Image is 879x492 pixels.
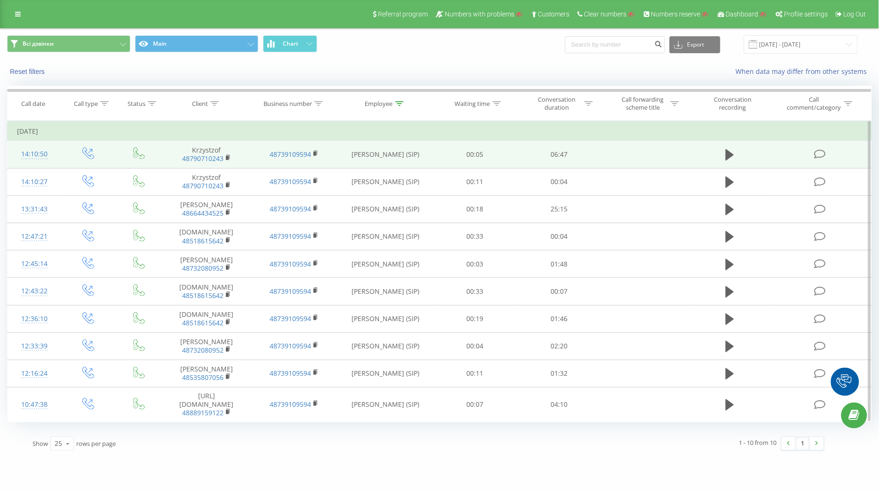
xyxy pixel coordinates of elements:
td: [PERSON_NAME] (SIP) [338,332,433,360]
td: [PERSON_NAME] (SIP) [338,278,433,305]
a: 48739109594 [270,259,311,268]
td: 00:11 [432,360,517,387]
span: Clear numbers [584,10,627,18]
a: 48518615642 [182,318,224,327]
div: 12:16:24 [17,364,52,383]
a: 48739109594 [270,232,311,241]
a: 48739109594 [270,369,311,378]
div: 12:36:10 [17,310,52,328]
span: Referral program [378,10,428,18]
div: 12:45:14 [17,255,52,273]
a: 48739109594 [270,287,311,296]
td: 00:33 [432,278,517,305]
a: 48739109594 [270,341,311,350]
a: 48518615642 [182,236,224,245]
td: 00:07 [432,387,517,422]
a: 48732080952 [182,346,224,355]
div: 12:33:39 [17,337,52,355]
a: 48790710243 [182,154,224,163]
span: Numbers reserve [651,10,701,18]
td: [PERSON_NAME] (SIP) [338,250,433,278]
button: Chart [263,35,317,52]
button: Reset filters [7,67,49,76]
a: 48732080952 [182,264,224,273]
div: Call type [74,100,98,108]
td: [PERSON_NAME] (SIP) [338,195,433,223]
div: Business number [264,100,312,108]
a: 48889159122 [182,408,224,417]
a: 48739109594 [270,150,311,159]
td: 00:07 [517,278,601,305]
td: 00:11 [432,168,517,195]
span: Всі дзвінки [23,40,54,48]
div: Conversation duration [532,96,582,112]
td: [PERSON_NAME] (SIP) [338,387,433,422]
td: [DOMAIN_NAME] [162,305,250,332]
td: 00:19 [432,305,517,332]
td: [PERSON_NAME] (SIP) [338,223,433,250]
a: 48739109594 [270,177,311,186]
div: 12:43:22 [17,282,52,300]
td: [PERSON_NAME] (SIP) [338,360,433,387]
td: 00:04 [517,168,601,195]
td: [PERSON_NAME] [162,195,250,223]
span: Customers [538,10,570,18]
td: 01:46 [517,305,601,332]
td: [PERSON_NAME] (SIP) [338,305,433,332]
div: Call date [21,100,45,108]
td: 00:33 [432,223,517,250]
div: Employee [365,100,393,108]
a: 48739109594 [270,314,311,323]
td: 01:32 [517,360,601,387]
span: Log Out [844,10,866,18]
input: Search by number [565,36,665,53]
button: Export [670,36,720,53]
td: [PERSON_NAME] (SIP) [338,141,433,168]
div: 14:10:50 [17,145,52,163]
td: 00:03 [432,250,517,278]
button: Main [135,35,258,52]
td: [URL][DOMAIN_NAME] [162,387,250,422]
div: 13:31:43 [17,200,52,218]
td: 04:10 [517,387,601,422]
td: 00:04 [432,332,517,360]
a: When data may differ from other systems [736,67,872,76]
button: Всі дзвінки [7,35,130,52]
td: Krzystzof [162,141,250,168]
td: 25:15 [517,195,601,223]
td: 00:05 [432,141,517,168]
td: [DATE] [8,122,872,141]
a: 48790710243 [182,181,224,190]
td: 01:48 [517,250,601,278]
td: Krzystzof [162,168,250,195]
a: 48535807056 [182,373,224,382]
td: 02:20 [517,332,601,360]
div: Waiting time [455,100,490,108]
div: 25 [55,439,62,448]
div: Client [192,100,208,108]
span: Chart [283,40,298,47]
td: [PERSON_NAME] [162,250,250,278]
td: 06:47 [517,141,601,168]
span: Show [32,439,48,448]
td: 00:04 [517,223,601,250]
span: Dashboard [726,10,759,18]
td: [DOMAIN_NAME] [162,223,250,250]
span: Numbers with problems [445,10,514,18]
div: Call forwarding scheme title [618,96,668,112]
div: Status [128,100,145,108]
td: 00:18 [432,195,517,223]
td: [PERSON_NAME] [162,332,250,360]
div: 10:47:38 [17,395,52,414]
a: 48739109594 [270,400,311,409]
a: 1 [796,437,810,450]
td: [DOMAIN_NAME] [162,278,250,305]
span: rows per page [76,439,116,448]
div: Conversation recording [702,96,763,112]
div: 14:10:27 [17,173,52,191]
div: 1 - 10 from 10 [739,438,777,447]
div: 12:47:21 [17,227,52,246]
div: Call comment/category [787,96,842,112]
a: 48664434525 [182,209,224,218]
td: [PERSON_NAME] [162,360,250,387]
